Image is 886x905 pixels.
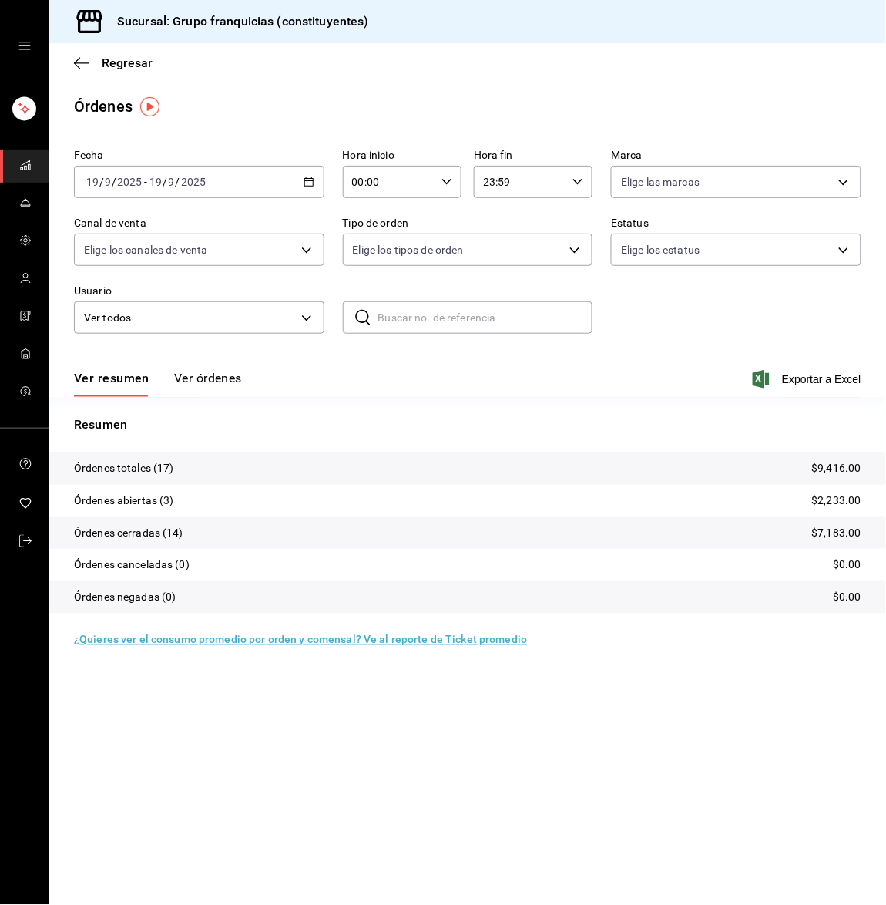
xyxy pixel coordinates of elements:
[343,150,461,161] label: Hora inicio
[144,176,147,188] span: -
[74,557,190,574] p: Órdenes canceladas (0)
[74,150,324,161] label: Fecha
[378,302,593,333] input: Buscar no. de referencia
[74,371,149,397] button: Ver resumen
[812,493,861,509] p: $2,233.00
[833,557,861,574] p: $0.00
[99,176,104,188] span: /
[174,371,242,397] button: Ver órdenes
[611,150,861,161] label: Marca
[474,150,592,161] label: Hora fin
[756,370,861,389] button: Exportar a Excel
[116,176,143,188] input: ----
[74,218,324,229] label: Canal de venta
[74,286,324,297] label: Usuario
[18,40,31,52] button: open drawer
[621,242,700,257] span: Elige los estatus
[74,371,242,397] div: navigation tabs
[621,174,700,190] span: Elige las marcas
[74,95,133,118] div: Órdenes
[74,525,183,541] p: Órdenes cerradas (14)
[74,493,174,509] p: Órdenes abiertas (3)
[833,590,861,606] p: $0.00
[74,590,176,606] p: Órdenes negadas (0)
[353,242,464,257] span: Elige los tipos de orden
[84,242,207,257] span: Elige los canales de venta
[84,310,296,326] span: Ver todos
[140,97,159,116] img: Tooltip marker
[112,176,116,188] span: /
[611,218,861,229] label: Estatus
[149,176,163,188] input: --
[163,176,167,188] span: /
[180,176,206,188] input: ----
[812,525,861,541] p: $7,183.00
[74,460,174,476] p: Órdenes totales (17)
[168,176,176,188] input: --
[74,634,527,646] a: ¿Quieres ver el consumo promedio por orden y comensal? Ve al reporte de Ticket promedio
[74,415,861,434] p: Resumen
[104,176,112,188] input: --
[343,218,593,229] label: Tipo de orden
[86,176,99,188] input: --
[176,176,180,188] span: /
[102,56,153,70] span: Regresar
[74,56,153,70] button: Regresar
[812,460,861,476] p: $9,416.00
[105,12,369,31] h3: Sucursal: Grupo franquicias (constituyentes)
